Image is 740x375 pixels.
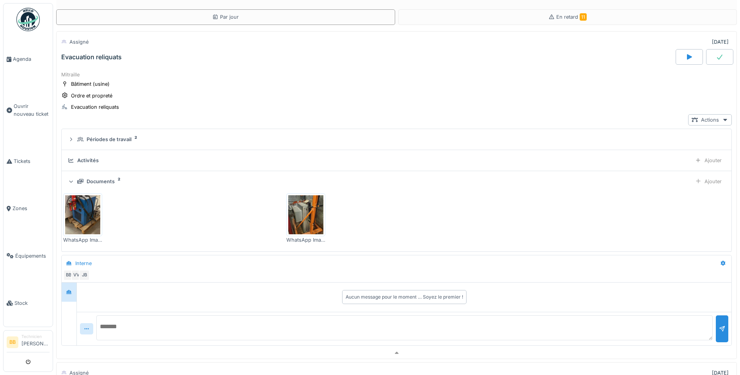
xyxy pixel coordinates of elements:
div: Technicien [21,334,50,340]
div: JB [79,270,90,281]
span: Équipements [15,252,50,260]
div: Interne [75,260,92,267]
li: [PERSON_NAME] [21,334,50,350]
div: Ajouter [692,155,725,166]
span: Stock [14,299,50,307]
div: WhatsApp Image [DATE] 09.45.05.jpeg [63,236,102,244]
div: Assigné [69,38,89,46]
div: Ajouter [692,176,725,187]
a: Stock [4,279,53,327]
div: Bâtiment (usine) [71,80,110,88]
a: Agenda [4,35,53,83]
summary: ActivitésAjouter [65,153,728,168]
img: Badge_color-CXgf-gQk.svg [16,8,40,31]
a: Équipements [4,232,53,279]
span: Ouvrir nouveau ticket [14,103,50,117]
span: 11 [580,13,587,21]
div: [DATE] [712,38,729,46]
div: WhatsApp Image [DATE] 09.40.22.jpeg [286,236,325,244]
a: BB Technicien[PERSON_NAME] [7,334,50,352]
div: Aucun message pour le moment … Soyez le premier ! [346,294,463,301]
div: Actions [688,114,732,126]
span: Agenda [13,55,50,63]
a: Tickets [4,138,53,185]
li: BB [7,336,18,348]
span: Tickets [14,157,50,165]
div: VV [71,270,82,281]
summary: Documents2Ajouter [65,174,728,189]
a: Zones [4,185,53,232]
div: Par jour [212,13,239,21]
div: Documents [87,178,115,185]
img: uczktou2m0wfdatnrk30ca13is8g [288,195,323,234]
div: Activités [77,157,99,164]
span: En retard [556,14,587,20]
img: bov32y655bea546j4toyrmguunmc [65,195,100,234]
summary: Périodes de travail2 [65,132,728,147]
a: Ouvrir nouveau ticket [4,83,53,138]
div: Evacuation reliquats [61,53,122,61]
div: Mitraille [61,71,732,78]
div: Ordre et propreté [71,92,112,99]
div: Evacuation reliquats [71,103,119,111]
div: Périodes de travail [87,136,131,143]
div: BB [63,270,74,281]
span: Zones [12,205,50,212]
